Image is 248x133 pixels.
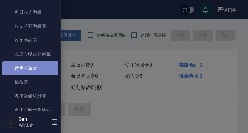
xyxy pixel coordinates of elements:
h5: Ben [18,116,49,122]
a: 費用分析表 [2,61,58,75]
a: 收支分類明細表 [2,19,58,33]
p: 高階主管 [18,122,49,128]
a: 收支匯款表 [2,33,58,47]
a: 非現金明細對帳單 [2,47,58,61]
a: 每日收支明細 [2,5,58,19]
img: Person [5,116,17,128]
a: 多店店販銷售排行 [2,104,58,118]
a: 損益表 [2,75,58,89]
a: 多店業績統計表 [2,89,58,103]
